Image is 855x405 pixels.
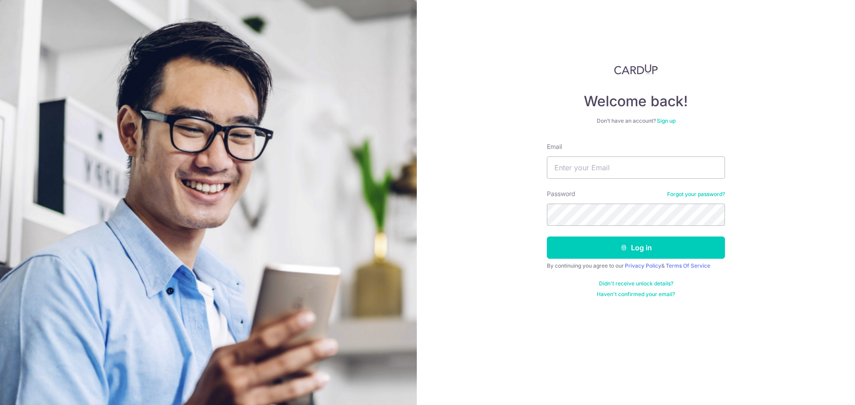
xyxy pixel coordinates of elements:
a: Terms Of Service [666,262,710,269]
div: Don’t have an account? [547,117,725,124]
a: Sign up [657,117,676,124]
label: Email [547,142,562,151]
a: Haven't confirmed your email? [597,291,675,298]
a: Didn't receive unlock details? [599,280,673,287]
a: Forgot your password? [667,191,725,198]
button: Log in [547,237,725,259]
input: Enter your Email [547,156,725,179]
h4: Welcome back! [547,92,725,110]
img: CardUp Logo [614,64,658,75]
label: Password [547,189,575,198]
div: By continuing you agree to our & [547,262,725,269]
a: Privacy Policy [625,262,661,269]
